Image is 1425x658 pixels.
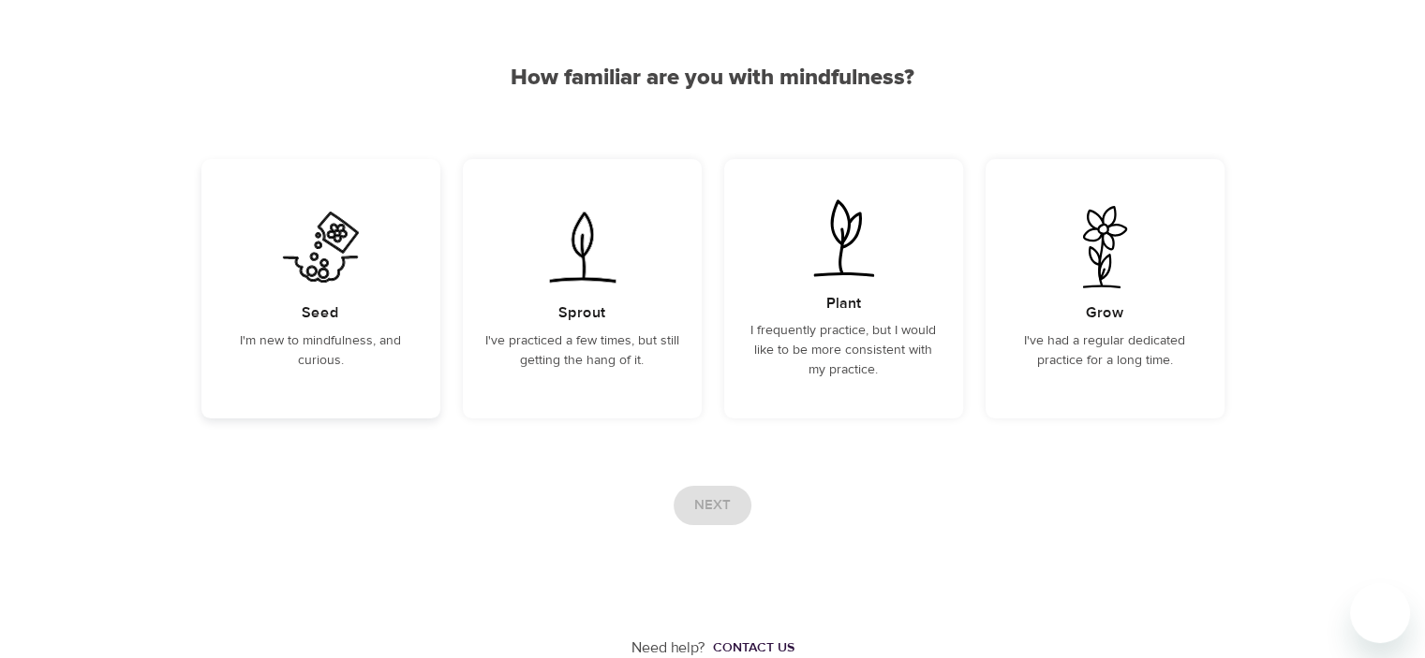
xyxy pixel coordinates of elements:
[558,303,605,323] h5: Sprout
[1350,583,1410,643] iframe: Button to launch messaging window
[724,159,963,418] div: I frequently practice, but I would like to be more consistent with my practice.PlantI frequently ...
[1086,303,1123,323] h5: Grow
[1058,206,1152,288] img: I've had a regular dedicated practice for a long time.
[224,331,418,371] p: I'm new to mindfulness, and curious.
[201,65,1225,92] h2: How familiar are you with mindfulness?
[274,206,368,288] img: I'm new to mindfulness, and curious.
[796,197,891,279] img: I frequently practice, but I would like to be more consistent with my practice.
[826,294,861,314] h5: Plant
[713,638,794,657] div: Contact us
[747,321,941,380] p: I frequently practice, but I would like to be more consistent with my practice.
[201,159,440,418] div: I'm new to mindfulness, and curious.SeedI'm new to mindfulness, and curious.
[485,331,679,371] p: I've practiced a few times, but still getting the hang of it.
[986,159,1225,418] div: I've had a regular dedicated practice for a long time.GrowI've had a regular dedicated practice f...
[705,638,794,657] a: Contact us
[463,159,702,418] div: I've practiced a few times, but still getting the hang of it.SproutI've practiced a few times, bu...
[1008,331,1202,371] p: I've had a regular dedicated practice for a long time.
[302,303,339,323] h5: Seed
[535,206,630,288] img: I've practiced a few times, but still getting the hang of it.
